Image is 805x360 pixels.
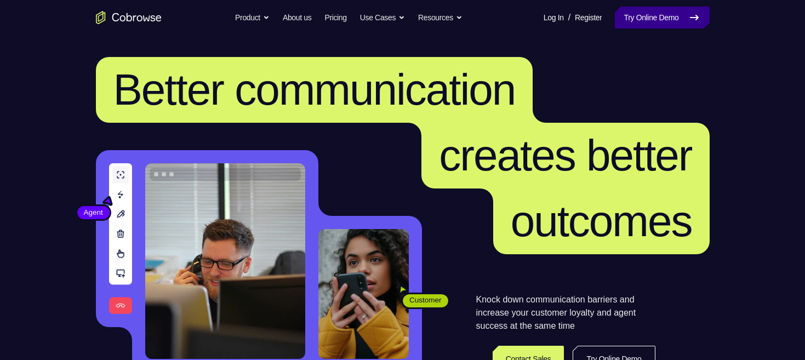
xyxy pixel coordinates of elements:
a: Try Online Demo [615,7,709,28]
img: A customer holding their phone [318,229,409,359]
span: outcomes [511,197,692,245]
span: Better communication [113,65,516,114]
p: Knock down communication barriers and increase your customer loyalty and agent success at the sam... [476,293,655,333]
img: A customer support agent talking on the phone [145,163,305,359]
button: Resources [418,7,463,28]
a: Log In [544,7,564,28]
span: creates better [439,131,692,180]
button: Product [235,7,270,28]
button: Use Cases [360,7,405,28]
span: / [568,11,570,24]
a: Pricing [324,7,346,28]
a: Go to the home page [96,11,162,24]
a: Register [575,7,602,28]
a: About us [283,7,311,28]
